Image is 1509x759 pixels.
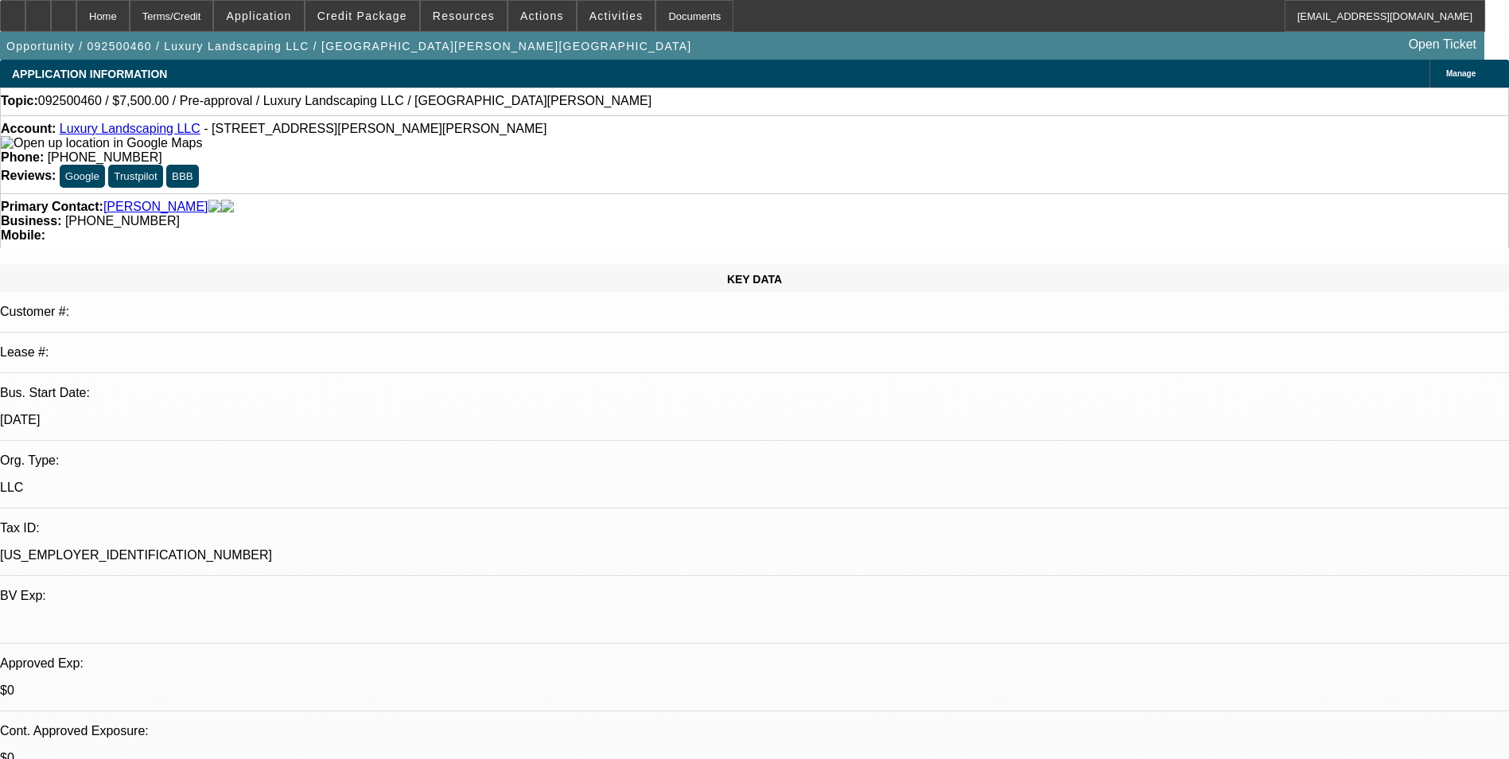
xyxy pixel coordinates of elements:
strong: Business: [1,214,61,228]
button: Google [60,165,105,188]
button: Trustpilot [108,165,162,188]
span: KEY DATA [727,273,782,286]
button: Application [214,1,303,31]
strong: Phone: [1,150,44,164]
strong: Account: [1,122,56,135]
strong: Primary Contact: [1,200,103,214]
a: [PERSON_NAME] [103,200,208,214]
span: Credit Package [317,10,407,22]
a: Luxury Landscaping LLC [60,122,200,135]
span: Opportunity / 092500460 / Luxury Landscaping LLC / [GEOGRAPHIC_DATA][PERSON_NAME][GEOGRAPHIC_DATA] [6,40,691,53]
strong: Mobile: [1,228,45,242]
strong: Topic: [1,94,38,108]
a: Open Ticket [1402,31,1483,58]
span: Manage [1446,69,1476,78]
img: linkedin-icon.png [221,200,234,214]
span: [PHONE_NUMBER] [65,214,180,228]
span: Activities [589,10,644,22]
strong: Reviews: [1,169,56,182]
button: Resources [421,1,507,31]
span: Resources [433,10,495,22]
a: View Google Maps [1,136,202,150]
span: 092500460 / $7,500.00 / Pre-approval / Luxury Landscaping LLC / [GEOGRAPHIC_DATA][PERSON_NAME] [38,94,651,108]
button: Activities [578,1,655,31]
button: Actions [508,1,576,31]
img: Open up location in Google Maps [1,136,202,150]
button: BBB [166,165,199,188]
span: APPLICATION INFORMATION [12,68,167,80]
span: - [STREET_ADDRESS][PERSON_NAME][PERSON_NAME] [204,122,546,135]
img: facebook-icon.png [208,200,221,214]
span: Application [226,10,291,22]
button: Credit Package [305,1,419,31]
span: Actions [520,10,564,22]
span: [PHONE_NUMBER] [48,150,162,164]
